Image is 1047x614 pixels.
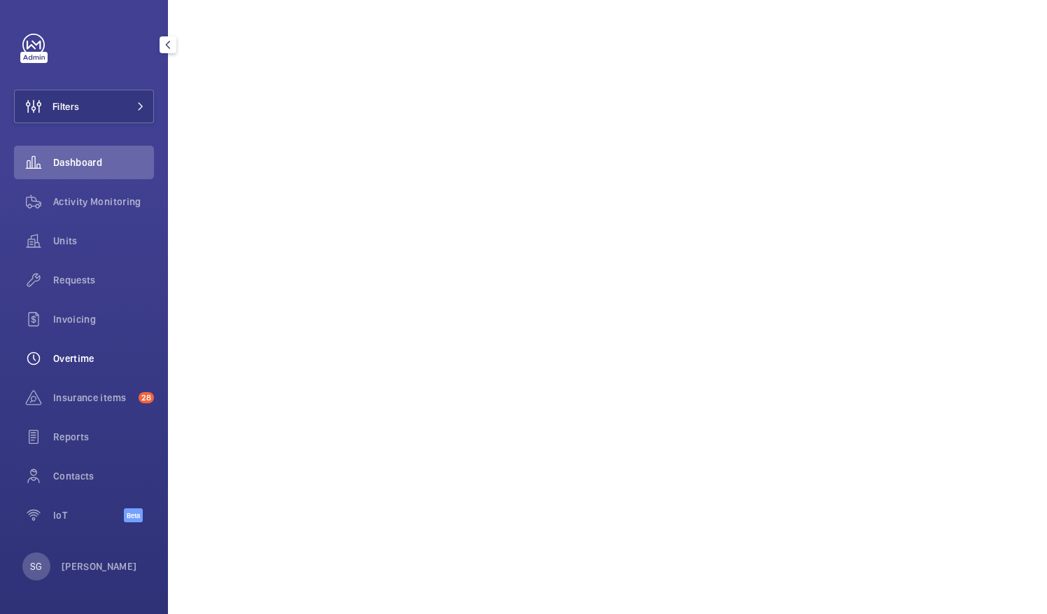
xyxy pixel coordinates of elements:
[53,508,124,522] span: IoT
[14,90,154,123] button: Filters
[139,392,154,403] span: 28
[53,391,133,405] span: Insurance items
[53,155,154,169] span: Dashboard
[53,430,154,444] span: Reports
[53,234,154,248] span: Units
[53,351,154,365] span: Overtime
[53,273,154,287] span: Requests
[53,195,154,209] span: Activity Monitoring
[53,312,154,326] span: Invoicing
[62,559,137,573] p: [PERSON_NAME]
[53,469,154,483] span: Contacts
[124,508,143,522] span: Beta
[30,559,42,573] p: SG
[52,99,79,113] span: Filters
